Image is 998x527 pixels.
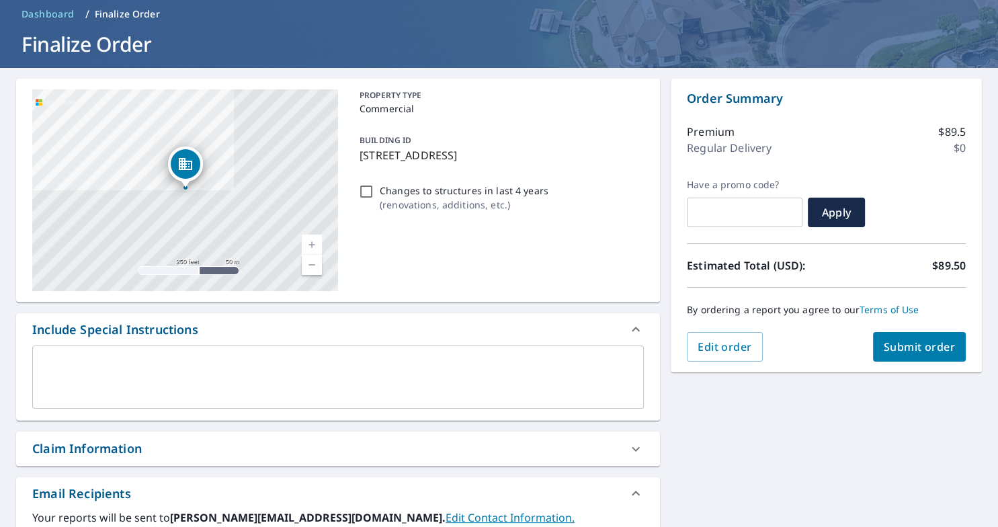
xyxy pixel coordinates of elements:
[819,205,854,220] span: Apply
[687,304,966,316] p: By ordering a report you agree to our
[808,198,865,227] button: Apply
[360,134,411,146] p: BUILDING ID
[302,235,322,255] a: Current Level 17, Zoom In
[16,3,982,25] nav: breadcrumb
[16,3,80,25] a: Dashboard
[687,140,772,156] p: Regular Delivery
[32,510,644,526] label: Your reports will be sent to
[170,510,446,525] b: [PERSON_NAME][EMAIL_ADDRESS][DOMAIN_NAME].
[380,198,548,212] p: ( renovations, additions, etc. )
[360,147,638,163] p: [STREET_ADDRESS]
[687,124,735,140] p: Premium
[360,89,638,102] p: PROPERTY TYPE
[22,7,75,21] span: Dashboard
[687,257,827,274] p: Estimated Total (USD):
[32,485,131,503] div: Email Recipients
[884,339,956,354] span: Submit order
[16,313,660,346] div: Include Special Instructions
[16,432,660,466] div: Claim Information
[687,179,802,191] label: Have a promo code?
[938,124,966,140] p: $89.5
[687,89,966,108] p: Order Summary
[32,440,142,458] div: Claim Information
[687,332,763,362] button: Edit order
[302,255,322,275] a: Current Level 17, Zoom Out
[698,339,752,354] span: Edit order
[380,184,548,198] p: Changes to structures in last 4 years
[446,510,575,525] a: EditContactInfo
[168,147,203,188] div: Dropped pin, building 1, Commercial property, 1919 UPPER WATER ST HALIFAX NS B3J3J5
[32,321,198,339] div: Include Special Instructions
[932,257,966,274] p: $89.50
[85,6,89,22] li: /
[873,332,966,362] button: Submit order
[860,303,919,316] a: Terms of Use
[954,140,966,156] p: $0
[16,30,982,58] h1: Finalize Order
[95,7,160,21] p: Finalize Order
[360,102,638,116] p: Commercial
[16,477,660,510] div: Email Recipients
